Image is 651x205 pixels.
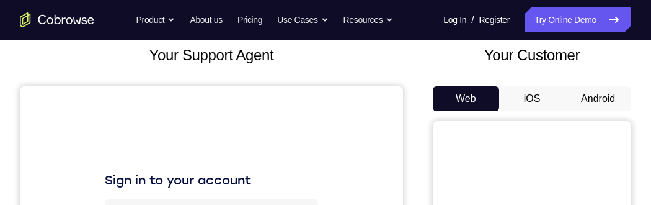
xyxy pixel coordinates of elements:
a: Register [479,7,510,32]
button: Web [433,86,499,111]
button: Android [565,86,631,111]
p: or [185,178,198,188]
a: Go to the home page [20,12,94,27]
a: Log In [443,7,466,32]
h2: Your Customer [433,44,631,66]
a: About us [190,7,222,32]
a: Pricing [237,7,262,32]
button: Resources [343,7,394,32]
h1: Sign in to your account [85,85,298,102]
h2: Your Support Agent [20,44,403,66]
button: Use Cases [277,7,328,32]
input: Enter your email [92,119,291,131]
a: Try Online Demo [525,7,631,32]
button: Product [136,7,175,32]
button: iOS [499,86,565,111]
button: Sign in [85,142,298,167]
span: / [471,12,474,27]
